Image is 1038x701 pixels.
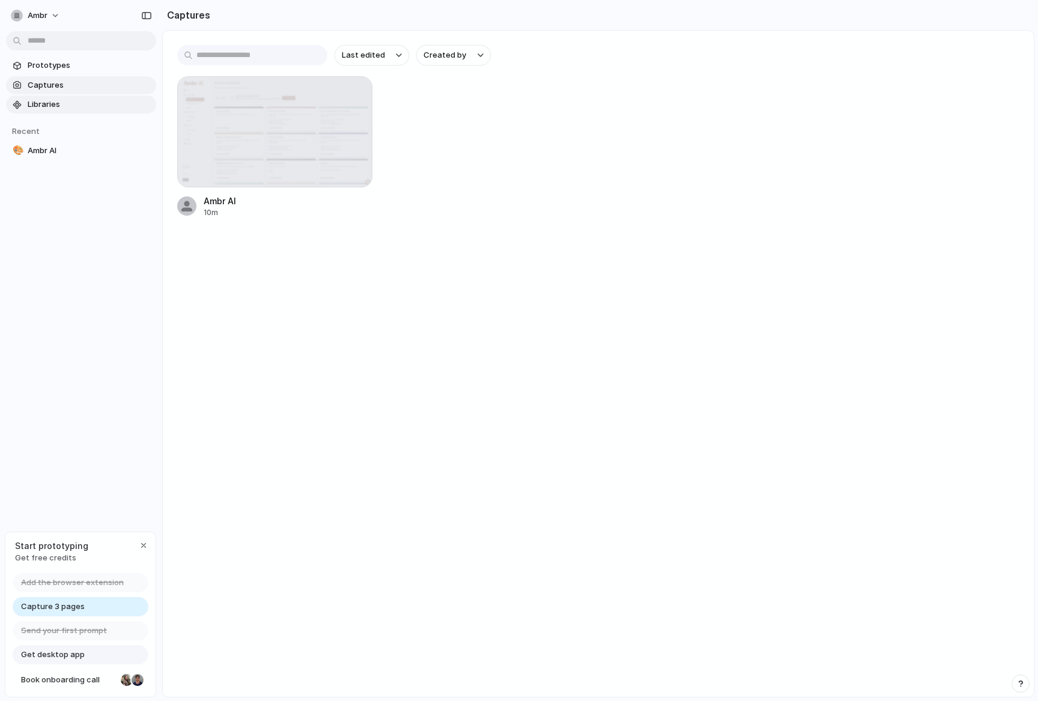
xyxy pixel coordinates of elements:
[28,10,47,22] span: ambr
[423,49,466,61] span: Created by
[28,145,151,157] span: Ambr AI
[13,670,148,690] a: Book onboarding call
[130,673,145,687] div: Christian Iacullo
[13,645,148,664] a: Get desktop app
[15,539,88,552] span: Start prototyping
[416,45,491,65] button: Created by
[162,8,210,22] h2: Captures
[6,96,156,114] a: Libraries
[342,49,385,61] span: Last edited
[12,126,40,136] span: Recent
[28,79,151,91] span: Captures
[11,145,23,157] button: 🎨
[28,59,151,71] span: Prototypes
[21,577,124,589] span: Add the browser extension
[13,144,21,157] div: 🎨
[204,195,236,207] div: Ambr AI
[28,99,151,111] span: Libraries
[6,76,156,94] a: Captures
[6,6,66,25] button: ambr
[21,649,85,661] span: Get desktop app
[6,142,156,160] a: 🎨Ambr AI
[21,601,85,613] span: Capture 3 pages
[21,625,107,637] span: Send your first prompt
[120,673,134,687] div: Nicole Kubica
[335,45,409,65] button: Last edited
[15,552,88,564] span: Get free credits
[21,674,116,686] span: Book onboarding call
[204,207,236,218] div: 10m
[6,56,156,74] a: Prototypes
